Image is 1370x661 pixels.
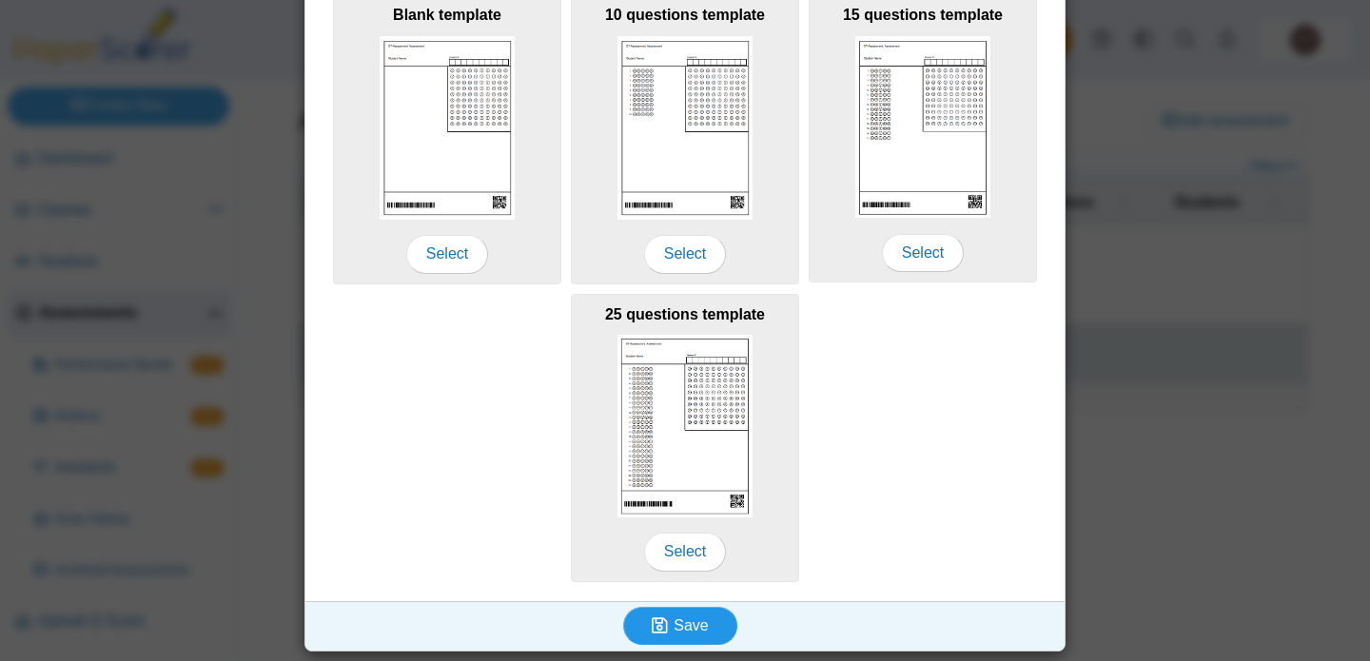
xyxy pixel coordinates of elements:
b: Blank template [393,7,501,23]
b: 10 questions template [605,7,765,23]
img: scan_sheet_25_questions.png [617,335,753,517]
span: Select [644,235,726,273]
b: 25 questions template [605,306,765,322]
b: 15 questions template [843,7,1003,23]
span: Save [674,617,708,633]
span: Select [406,235,488,273]
span: Select [882,234,964,272]
img: scan_sheet_blank.png [380,36,515,220]
img: scan_sheet_15_questions.png [855,36,990,219]
button: Save [623,607,737,645]
span: Select [644,533,726,571]
img: scan_sheet_10_questions.png [617,36,753,220]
